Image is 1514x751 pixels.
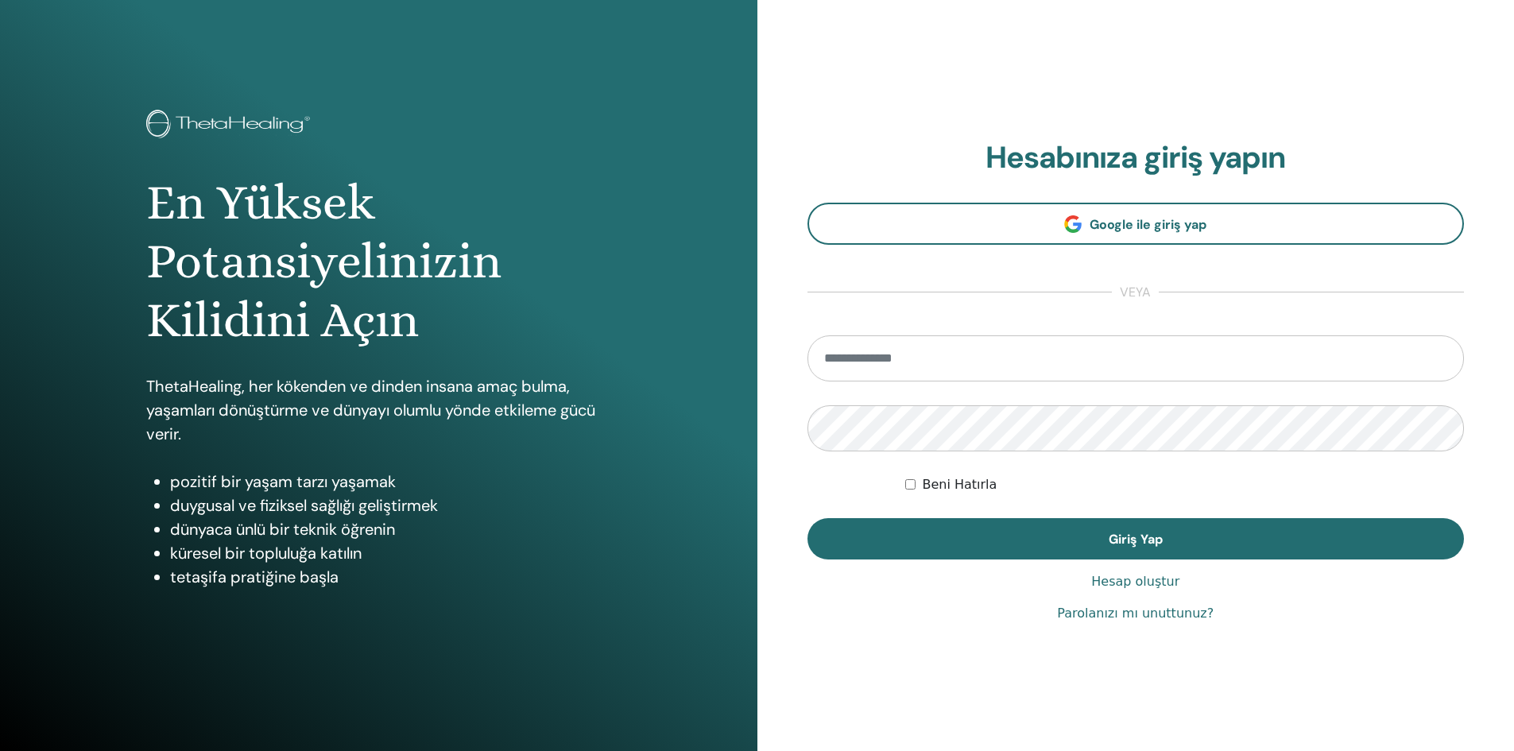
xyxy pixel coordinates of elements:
p: ThetaHealing, her kökenden ve dinden insana amaç bulma, yaşamları dönüştürme ve dünyayı olumlu yö... [146,374,611,446]
span: Giriş Yap [1109,531,1163,548]
a: Hesap oluştur [1091,572,1179,591]
li: duygusal ve fiziksel sağlığı geliştirmek [170,494,611,517]
li: tetaşifa pratiğine başla [170,565,611,589]
a: Parolanızı mı unuttunuz? [1057,604,1214,623]
h1: En Yüksek Potansiyelinizin Kilidini Açın [146,173,611,350]
div: Keep me authenticated indefinitely or until I manually logout [905,475,1464,494]
button: Giriş Yap [807,518,1465,559]
label: Beni Hatırla [922,475,997,494]
a: Google ile giriş yap [807,203,1465,245]
li: dünyaca ünlü bir teknik öğrenin [170,517,611,541]
span: Google ile giriş yap [1090,216,1206,233]
h2: Hesabınıza giriş yapın [807,140,1465,176]
li: pozitif bir yaşam tarzı yaşamak [170,470,611,494]
span: veya [1112,283,1159,302]
li: küresel bir topluluğa katılın [170,541,611,565]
